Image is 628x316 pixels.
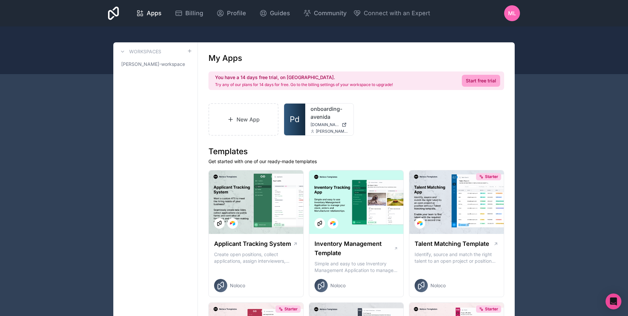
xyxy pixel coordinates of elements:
[169,6,208,21] a: Billing
[119,48,161,56] a: Workspaces
[430,282,446,289] span: Noloco
[284,104,305,135] a: Pd
[208,103,278,136] a: New App
[364,9,430,18] span: Connect with an Expert
[131,6,167,21] a: Apps
[298,6,352,21] a: Community
[254,6,295,21] a: Guides
[208,53,242,64] h1: My Apps
[214,239,291,248] h1: Applicant Tracking System
[508,9,516,17] span: ML
[208,158,504,165] p: Get started with one of our ready-made templates
[606,293,621,309] div: Open Intercom Messenger
[417,221,423,226] img: Airtable Logo
[415,251,499,264] p: Identify, source and match the right talent to an open project or position with our Talent Matchi...
[211,6,251,21] a: Profile
[485,174,498,179] span: Starter
[314,239,394,258] h1: Inventory Management Template
[314,260,398,274] p: Simple and easy to use Inventory Management Application to manage your stock, orders and Manufact...
[311,122,339,127] span: [DOMAIN_NAME]
[311,122,348,127] a: [DOMAIN_NAME]
[330,221,336,226] img: Airtable Logo
[215,82,393,87] p: Try any of our plans for 14 days for free. Go to the billing settings of your workspace to upgrade!
[129,48,161,55] h3: Workspaces
[227,9,246,18] span: Profile
[119,58,192,70] a: [PERSON_NAME]-workspace
[330,282,346,289] span: Noloco
[316,129,348,134] span: [PERSON_NAME][EMAIL_ADDRESS][DOMAIN_NAME]
[311,105,348,121] a: onboarding-avenida
[462,75,500,87] a: Start free trial
[270,9,290,18] span: Guides
[215,74,393,81] h2: You have a 14 days free trial, on [GEOGRAPHIC_DATA].
[147,9,162,18] span: Apps
[121,61,185,68] span: [PERSON_NAME]-workspace
[230,282,245,289] span: Noloco
[214,251,298,264] p: Create open positions, collect applications, assign interviewers, centralise candidate feedback a...
[284,306,298,312] span: Starter
[353,9,430,18] button: Connect with an Expert
[208,146,504,157] h1: Templates
[230,221,235,226] img: Airtable Logo
[485,306,498,312] span: Starter
[185,9,203,18] span: Billing
[314,9,347,18] span: Community
[290,114,300,125] span: Pd
[415,239,489,248] h1: Talent Matching Template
